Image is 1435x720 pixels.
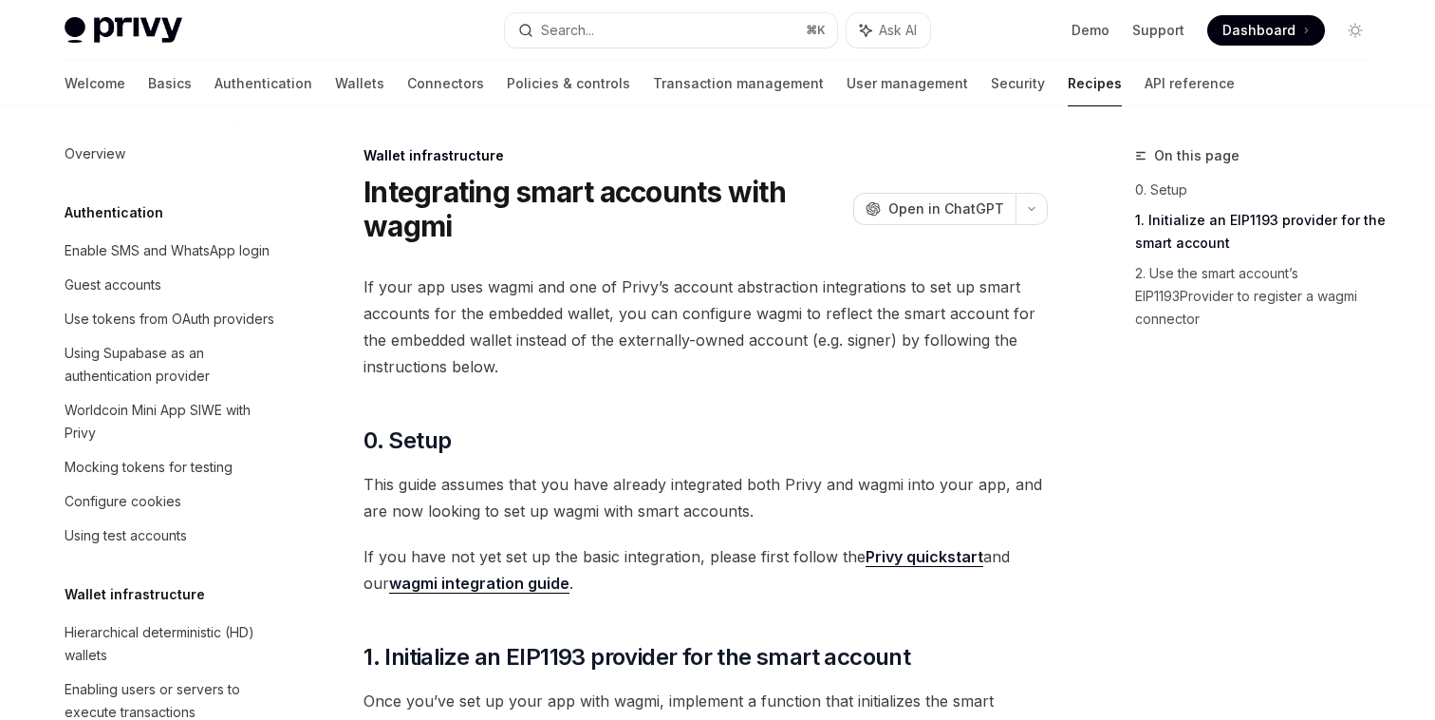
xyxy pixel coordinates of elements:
a: 2. Use the smart account’s EIP1193Provider to register a wagmi connector [1135,258,1386,334]
button: Ask AI [847,13,930,47]
div: Using Supabase as an authentication provider [65,342,281,388]
span: Ask AI [879,21,917,40]
div: Overview [65,142,125,165]
a: Enable SMS and WhatsApp login [49,234,292,268]
div: Mocking tokens for testing [65,456,233,479]
a: Recipes [1068,61,1122,106]
a: API reference [1145,61,1235,106]
a: Transaction management [653,61,824,106]
h5: Wallet infrastructure [65,583,205,606]
div: Using test accounts [65,524,187,547]
a: Basics [148,61,192,106]
a: Using Supabase as an authentication provider [49,336,292,393]
a: Support [1132,21,1184,40]
div: Worldcoin Mini App SIWE with Privy [65,399,281,445]
div: Wallet infrastructure [363,146,1048,165]
a: Security [991,61,1045,106]
div: Search... [541,19,594,42]
a: User management [847,61,968,106]
button: Search...⌘K [505,13,837,47]
a: Using test accounts [49,519,292,553]
a: 0. Setup [1135,175,1386,205]
h5: Authentication [65,201,163,224]
span: Open in ChatGPT [888,199,1004,218]
span: ⌘ K [806,23,826,38]
span: If your app uses wagmi and one of Privy’s account abstraction integrations to set up smart accoun... [363,274,1048,380]
a: Policies & controls [507,61,630,106]
a: Demo [1072,21,1109,40]
span: On this page [1154,144,1239,167]
a: Use tokens from OAuth providers [49,302,292,336]
div: Configure cookies [65,490,181,513]
div: Hierarchical deterministic (HD) wallets [65,621,281,667]
a: 1. Initialize an EIP1193 provider for the smart account [1135,205,1386,258]
a: Wallets [335,61,384,106]
span: If you have not yet set up the basic integration, please first follow the and our . [363,543,1048,597]
span: This guide assumes that you have already integrated both Privy and wagmi into your app, and are n... [363,471,1048,524]
a: Authentication [214,61,312,106]
a: Welcome [65,61,125,106]
a: Guest accounts [49,268,292,302]
a: Hierarchical deterministic (HD) wallets [49,616,292,673]
img: light logo [65,17,182,44]
div: Guest accounts [65,274,161,296]
button: Toggle dark mode [1340,15,1370,46]
a: Worldcoin Mini App SIWE with Privy [49,393,292,450]
a: Mocking tokens for testing [49,450,292,484]
span: 0. Setup [363,426,451,456]
a: Configure cookies [49,484,292,519]
a: Dashboard [1207,15,1325,46]
div: Enable SMS and WhatsApp login [65,239,270,262]
h1: Integrating smart accounts with wagmi [363,175,846,243]
span: Dashboard [1222,21,1295,40]
span: 1. Initialize an EIP1193 provider for the smart account [363,642,910,673]
button: Open in ChatGPT [853,193,1016,225]
div: Use tokens from OAuth providers [65,308,274,331]
a: wagmi integration guide [389,574,569,594]
a: Privy quickstart [866,547,983,567]
a: Connectors [407,61,484,106]
a: Overview [49,137,292,171]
